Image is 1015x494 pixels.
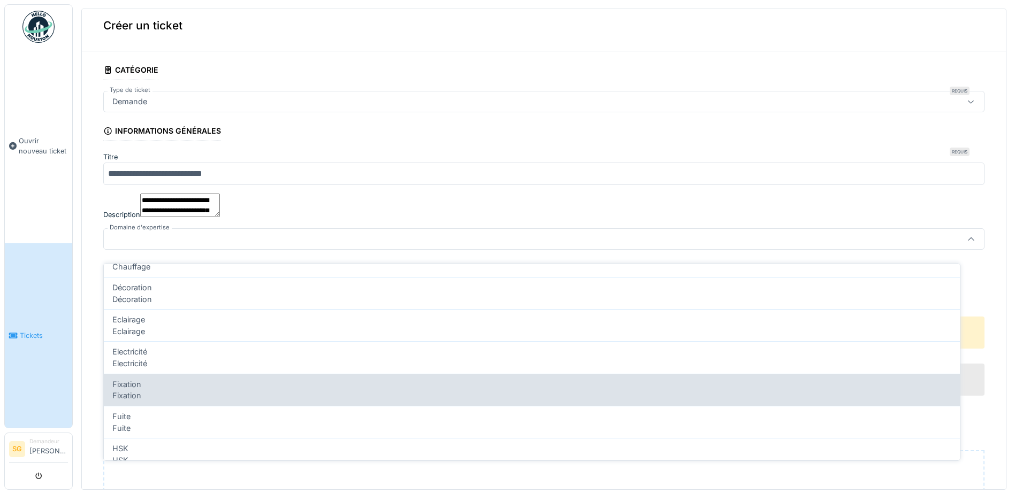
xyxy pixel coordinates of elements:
[112,443,128,454] span: HSK
[9,441,25,457] li: SG
[112,390,951,402] div: Fixation
[112,358,951,369] div: Electricité
[103,152,118,162] label: Titre
[108,223,172,232] label: Domaine d'expertise
[29,437,68,445] div: Demandeur
[9,437,68,463] a: SG Demandeur[PERSON_NAME]
[112,411,131,422] span: Fuite
[103,260,171,279] div: Localisation
[5,243,72,428] a: Tickets
[112,346,147,358] span: Electricité
[112,326,951,337] div: Eclairage
[19,136,68,156] span: Ouvrir nouveau ticket
[112,379,141,390] span: Fixation
[112,454,951,466] div: HSK
[108,86,152,95] label: Type de ticket
[29,437,68,460] li: [PERSON_NAME]
[112,314,145,326] span: Eclairage
[108,96,151,107] div: Demande
[112,282,152,294] span: Décoration
[5,49,72,243] a: Ouvrir nouveau ticket
[103,123,221,141] div: Informations générales
[112,422,951,434] div: Fuite
[112,261,951,273] div: Chauffage
[103,210,140,220] label: Description
[22,11,55,43] img: Badge_color-CXgf-gQk.svg
[103,62,158,80] div: Catégorie
[112,294,951,305] div: Décoration
[950,87,970,95] div: Requis
[20,330,68,341] span: Tickets
[950,148,970,156] div: Requis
